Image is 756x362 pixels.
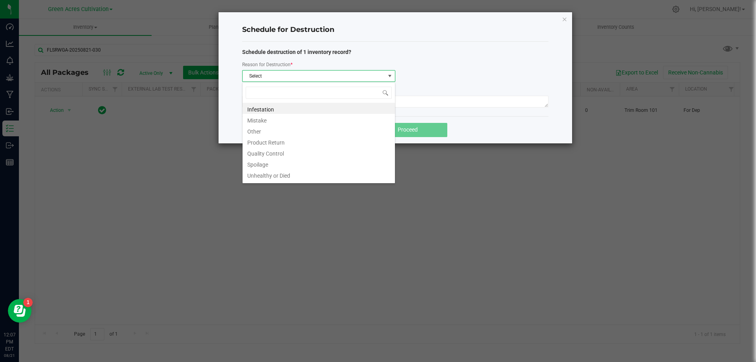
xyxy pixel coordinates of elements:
[242,49,351,55] strong: Schedule destruction of 1 inventory record?
[8,299,31,323] iframe: Resource center
[242,25,548,35] h4: Schedule for Destruction
[242,61,293,68] label: Reason for Destruction
[23,298,33,307] iframe: Resource center unread badge
[369,123,447,137] button: Proceed
[243,71,385,82] span: Select
[398,126,418,133] span: Proceed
